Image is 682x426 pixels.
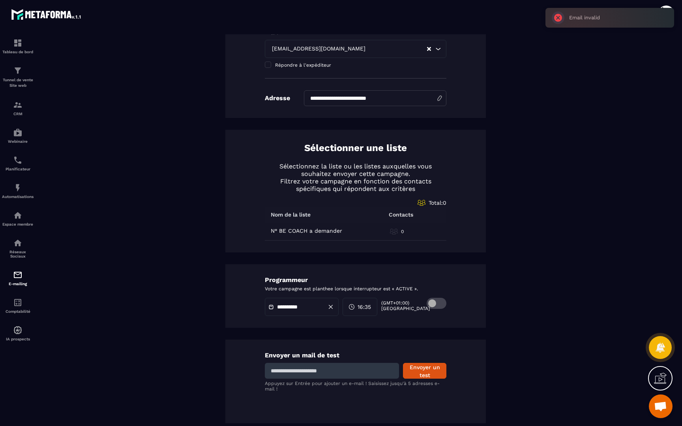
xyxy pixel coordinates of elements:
button: Clear Selected [427,46,431,52]
a: social-networksocial-networkRéseaux Sociaux [2,232,34,264]
img: automations [13,128,22,137]
p: CRM [2,112,34,116]
a: automationsautomationsEspace membre [2,205,34,232]
p: Espace membre [2,222,34,226]
img: automations [13,325,22,335]
img: email [13,270,22,280]
a: accountantaccountantComptabilité [2,292,34,319]
a: formationformationTunnel de vente Site web [2,60,34,94]
div: Ouvrir le chat [649,394,673,418]
p: (GMT+01:00) [GEOGRAPHIC_DATA] [381,300,415,311]
p: Programmeur [265,276,446,284]
p: Sélectionnez la liste ou les listes auxquelles vous souhaitez envoyer cette campagne. [265,163,446,177]
a: formationformationCRM [2,94,34,122]
p: Nom de la liste [271,211,311,218]
p: Automatisations [2,194,34,199]
img: scheduler [13,155,22,165]
span: 16:35 [358,303,371,311]
p: Comptabilité [2,309,34,314]
span: Total: 0 [429,200,446,206]
img: accountant [13,298,22,307]
p: Tunnel de vente Site web [2,77,34,88]
p: Tableau de bord [2,50,34,54]
p: Réseaux Sociaux [2,250,34,258]
p: Sélectionner une liste [304,142,407,155]
p: Filtrez votre campagne en fonction des contacts spécifiques qui répondent aux critères [265,177,446,192]
p: Votre campagne est planthee lorsque interrupteur est « ACTIVE ». [265,286,446,292]
img: social-network [13,238,22,248]
p: 0 [401,228,404,235]
span: Répondre à l'expéditeur [275,62,331,68]
a: emailemailE-mailing [2,264,34,292]
a: schedulerschedulerPlanificateur [2,149,34,177]
p: N° BE COACH a demander [271,228,342,234]
p: Planificateur [2,167,34,171]
a: automationsautomationsAutomatisations [2,177,34,205]
p: Webinaire [2,139,34,144]
a: automationsautomationsWebinaire [2,122,34,149]
img: logo [11,7,82,21]
img: automations [13,211,22,220]
img: automations [13,183,22,192]
p: E-mailing [2,282,34,286]
div: Search for option [265,40,446,58]
p: Adresse [265,94,290,102]
button: Envoyer un test [403,363,446,379]
img: formation [13,66,22,75]
img: formation [13,100,22,110]
img: formation [13,38,22,48]
p: Appuyez sur Entrée pour ajouter un e-mail ! Saisissez jusqu'à 5 adresses e-mail ! [265,381,446,392]
p: IA prospects [2,337,34,341]
p: Envoyer un mail de test [265,351,446,359]
a: formationformationTableau de bord [2,32,34,60]
input: Search for option [367,45,426,53]
p: Contacts [389,211,413,218]
span: [EMAIL_ADDRESS][DOMAIN_NAME] [270,45,367,53]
